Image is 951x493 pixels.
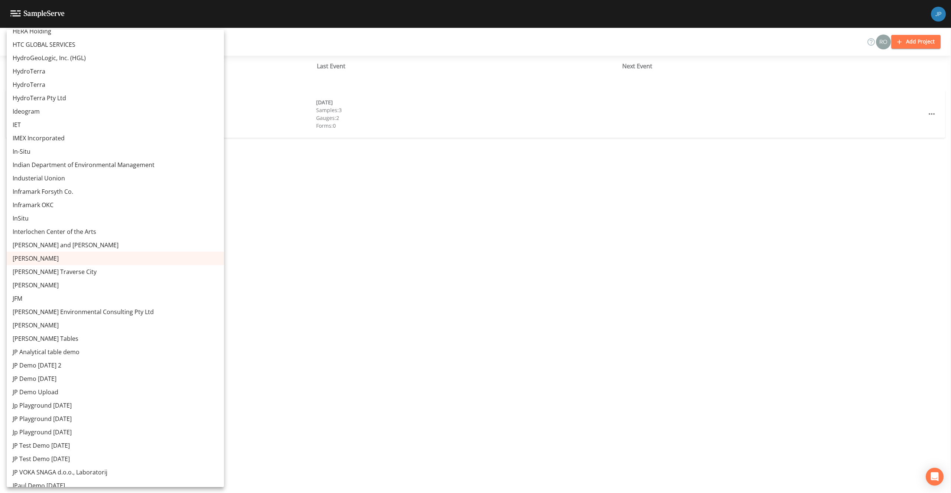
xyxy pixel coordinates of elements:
[7,78,224,91] a: HydroTerra
[7,479,224,492] a: JPaul Demo [DATE]
[7,452,224,466] a: JP Test Demo [DATE]
[7,412,224,425] a: JP Playground [DATE]
[926,468,944,486] div: Open Intercom Messenger
[7,359,224,372] a: JP Demo [DATE] 2
[7,65,224,78] a: HydroTerra
[7,292,224,305] a: JFM
[7,439,224,452] a: JP Test Demo [DATE]
[7,425,224,439] a: Jp Playground [DATE]
[7,91,224,105] a: HydroTerra Pty Ltd
[7,319,224,332] a: [PERSON_NAME]
[7,385,224,399] a: JP Demo Upload
[7,145,224,158] a: In-Situ
[7,198,224,212] a: Inframark OKC
[7,238,224,252] a: [PERSON_NAME] and [PERSON_NAME]
[7,158,224,172] a: Indian Department of Environmental Management
[7,466,224,479] a: JP VOKA SNAGA d.o.o., Laboratorij
[7,252,224,265] a: [PERSON_NAME]
[7,38,224,51] a: HTC GLOBAL SERVICES
[7,265,224,278] a: [PERSON_NAME] Traverse City
[7,399,224,412] a: Jp Playground [DATE]
[7,185,224,198] a: Inframark Forsyth Co.
[7,332,224,345] a: [PERSON_NAME] Tables
[7,25,224,38] a: HERA Holding
[7,212,224,225] a: InSitu
[7,118,224,131] a: IET
[7,51,224,65] a: HydroGeoLogic, Inc. (HGL)
[7,372,224,385] a: JP Demo [DATE]
[7,305,224,319] a: [PERSON_NAME] Environmental Consulting Pty Ltd
[7,225,224,238] a: Interlochen Center of the Arts
[7,105,224,118] a: Ideogram
[7,131,224,145] a: IMEX Incorporated
[7,278,224,292] a: [PERSON_NAME]
[7,172,224,185] a: Industerial Uonion
[7,345,224,359] a: JP Analytical table demo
